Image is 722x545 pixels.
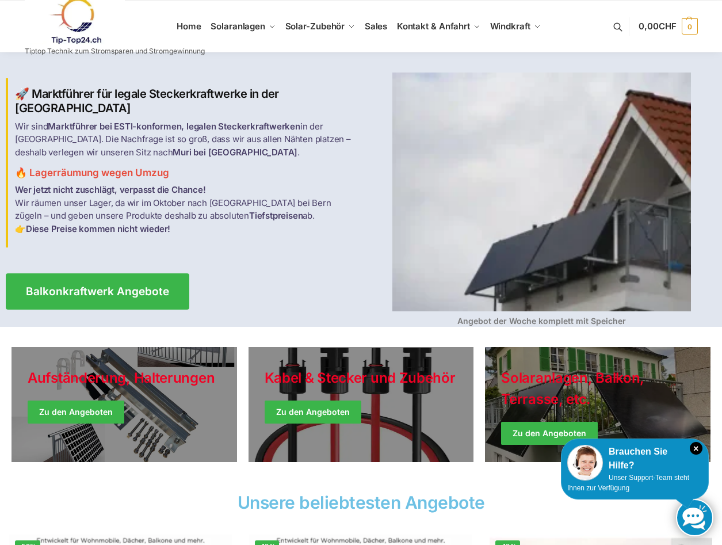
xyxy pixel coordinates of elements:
span: Unser Support-Team steht Ihnen zur Verfügung [567,474,689,492]
a: Solar-Zubehör [280,1,360,52]
img: Home 1 [392,73,691,311]
h2: 🚀 Marktführer für legale Steckerkraftwerke in der [GEOGRAPHIC_DATA] [15,87,354,116]
img: Customer service [567,445,603,481]
span: Windkraft [490,21,530,32]
div: Brauchen Sie Hilfe? [567,445,702,472]
span: Solar-Zubehör [285,21,345,32]
a: Sales [360,1,392,52]
a: Balkonkraftwerk Angebote [6,273,189,310]
a: Holiday Style [12,347,237,462]
a: Solaranlagen [206,1,280,52]
strong: Wer jetzt nicht zuschlägt, verpasst die Chance! [15,184,206,195]
strong: Tiefstpreisen [249,210,303,221]
a: Kontakt & Anfahrt [392,1,485,52]
span: CHF [659,21,677,32]
h3: 🔥 Lagerräumung wegen Umzug [15,166,354,180]
strong: Angebot der Woche komplett mit Speicher [457,316,626,326]
p: Tiptop Technik zum Stromsparen und Stromgewinnung [25,48,205,55]
span: 0,00 [639,21,676,32]
p: Wir räumen unser Lager, da wir im Oktober nach [GEOGRAPHIC_DATA] bei Bern zügeln – und geben unse... [15,184,354,235]
span: 0 [682,18,698,35]
a: Winter Jackets [485,347,710,462]
a: Windkraft [485,1,545,52]
strong: Marktführer bei ESTI-konformen, legalen Steckerkraftwerken [48,121,300,132]
span: Solaranlagen [211,21,265,32]
a: 0,00CHF 0 [639,9,697,44]
p: Wir sind in der [GEOGRAPHIC_DATA]. Die Nachfrage ist so groß, dass wir aus allen Nähten platzen –... [15,120,354,159]
span: Kontakt & Anfahrt [397,21,470,32]
strong: Muri bei [GEOGRAPHIC_DATA] [173,147,297,158]
span: Balkonkraftwerk Angebote [26,286,169,297]
strong: Unsere beliebtesten Angebote [238,492,485,513]
a: Holiday Style [249,347,474,462]
strong: Diese Preise kommen nicht wieder! [26,223,170,234]
span: Sales [365,21,388,32]
i: Schließen [690,442,702,455]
